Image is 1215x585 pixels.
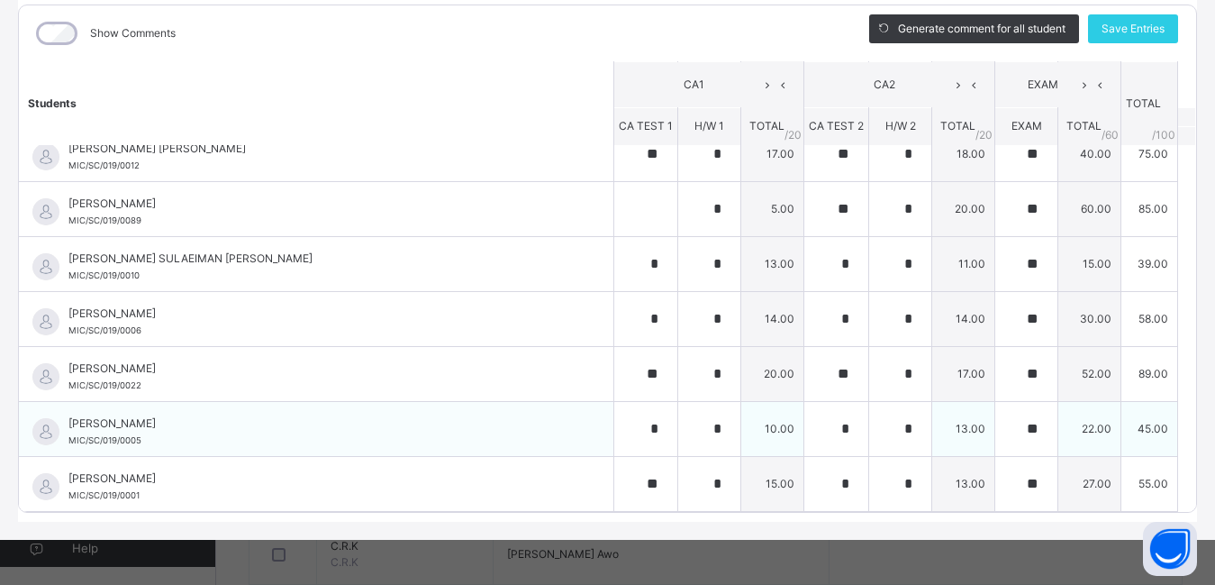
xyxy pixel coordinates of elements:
[1058,401,1121,456] td: 22.00
[28,96,77,109] span: Students
[1121,401,1178,456] td: 45.00
[1121,346,1178,401] td: 89.00
[741,126,804,181] td: 17.00
[68,270,140,280] span: MIC/SC/019/0010
[818,77,950,93] span: CA2
[885,119,916,133] span: H/W 2
[68,325,141,335] span: MIC/SC/019/0006
[1058,291,1121,346] td: 30.00
[68,361,573,377] span: [PERSON_NAME]
[749,119,784,133] span: TOTAL
[975,126,993,142] span: / 20
[741,401,804,456] td: 10.00
[932,181,995,236] td: 20.00
[68,196,573,212] span: [PERSON_NAME]
[68,435,141,445] span: MIC/SC/019/0005
[741,456,804,511] td: 15.00
[932,401,995,456] td: 13.00
[32,308,59,335] img: default.svg
[741,236,804,291] td: 13.00
[1009,77,1076,93] span: EXAM
[1102,126,1119,142] span: / 60
[1121,236,1178,291] td: 39.00
[32,198,59,225] img: default.svg
[1121,126,1178,181] td: 75.00
[932,456,995,511] td: 13.00
[1058,346,1121,401] td: 52.00
[1152,126,1175,142] span: /100
[898,21,1065,37] span: Generate comment for all student
[619,119,673,133] span: CA TEST 1
[784,126,802,142] span: / 20
[1121,181,1178,236] td: 85.00
[1011,119,1042,133] span: EXAM
[68,471,573,487] span: [PERSON_NAME]
[68,306,573,322] span: [PERSON_NAME]
[1058,456,1121,511] td: 27.00
[932,291,995,346] td: 14.00
[809,119,864,133] span: CA TEST 2
[1058,181,1121,236] td: 60.00
[1121,61,1178,145] th: TOTAL
[32,253,59,280] img: default.svg
[68,380,141,390] span: MIC/SC/019/0022
[932,346,995,401] td: 17.00
[32,143,59,170] img: default.svg
[741,346,804,401] td: 20.00
[68,160,140,170] span: MIC/SC/019/0012
[68,416,573,432] span: [PERSON_NAME]
[1066,119,1102,133] span: TOTAL
[68,215,141,225] span: MIC/SC/019/0089
[932,236,995,291] td: 11.00
[90,25,176,41] label: Show Comments
[1121,291,1178,346] td: 58.00
[940,119,975,133] span: TOTAL
[932,126,995,181] td: 18.00
[1143,522,1197,576] button: Open asap
[1058,236,1121,291] td: 15.00
[1102,21,1165,37] span: Save Entries
[1058,126,1121,181] td: 40.00
[32,363,59,390] img: default.svg
[741,181,804,236] td: 5.00
[32,418,59,445] img: default.svg
[68,251,573,267] span: [PERSON_NAME] SULAEIMAN [PERSON_NAME]
[628,77,759,93] span: CA1
[68,141,573,157] span: [PERSON_NAME] [PERSON_NAME]
[694,119,724,133] span: H/W 1
[1121,456,1178,511] td: 55.00
[741,291,804,346] td: 14.00
[32,473,59,500] img: default.svg
[68,490,140,500] span: MIC/SC/019/0001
